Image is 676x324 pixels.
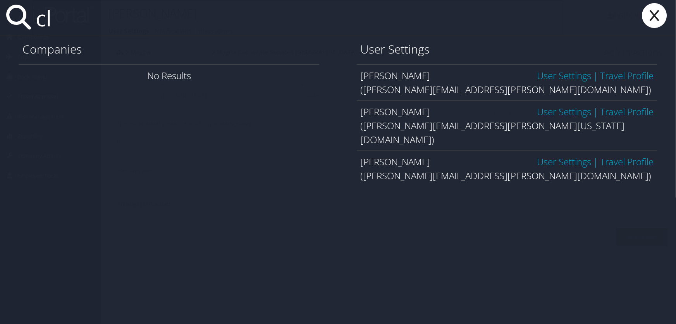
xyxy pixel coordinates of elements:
h1: Companies [22,41,316,57]
div: ([PERSON_NAME][EMAIL_ADDRESS][PERSON_NAME][DOMAIN_NAME]) [361,83,654,97]
a: User Settings [537,69,591,82]
div: No Results [19,64,320,87]
h1: User Settings [361,41,654,57]
span: [PERSON_NAME] [361,155,430,168]
span: | [591,155,600,168]
a: View OBT Profile [600,105,654,118]
span: [PERSON_NAME] [361,105,430,118]
a: View OBT Profile [600,69,654,82]
div: ([PERSON_NAME][EMAIL_ADDRESS][PERSON_NAME][US_STATE][DOMAIN_NAME]) [361,119,654,147]
div: ([PERSON_NAME][EMAIL_ADDRESS][PERSON_NAME][DOMAIN_NAME]) [361,169,654,183]
a: View OBT Profile [600,155,654,168]
span: [PERSON_NAME] [361,69,430,82]
a: User Settings [537,105,591,118]
span: | [591,69,600,82]
span: | [591,105,600,118]
a: User Settings [537,155,591,168]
